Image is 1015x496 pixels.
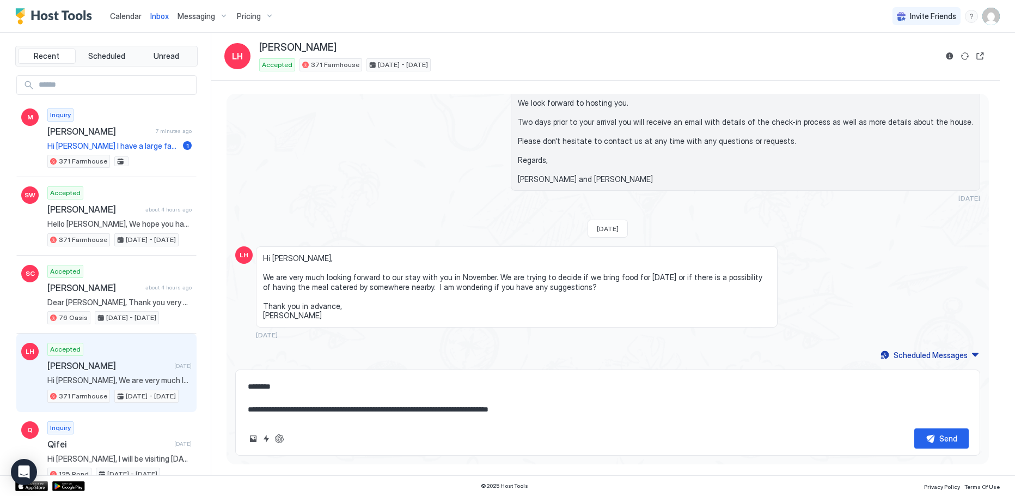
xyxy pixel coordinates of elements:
a: Inbox [150,10,169,22]
span: about 4 hours ago [145,206,192,213]
span: [PERSON_NAME] [47,282,141,293]
button: ChatGPT Auto Reply [273,432,286,445]
span: Calendar [110,11,142,21]
span: [PERSON_NAME] [47,360,170,371]
div: Send [939,433,957,444]
span: [DATE] - [DATE] [126,235,176,245]
span: Qifei [47,439,170,450]
span: Hi [PERSON_NAME], We are very much looking forward to our stay with you in November. We are tryin... [263,253,771,320]
button: Open reservation [974,50,987,63]
span: 371 Farmhouse [311,60,359,70]
span: [DATE] [256,331,278,339]
span: 125 Pond [59,469,89,479]
span: [PERSON_NAME] [47,126,151,137]
span: Recent [34,51,59,61]
div: Scheduled Messages [894,349,968,361]
a: Terms Of Use [964,480,1000,492]
a: Host Tools Logo [15,8,97,25]
span: 1 [186,142,189,150]
div: tab-group [15,46,198,66]
span: [DATE] - [DATE] [106,313,156,323]
button: Unread [137,49,195,64]
span: 76 Oasis [59,313,88,323]
a: Privacy Policy [924,480,960,492]
span: SW [25,190,35,200]
span: Hi [PERSON_NAME] I have a large family 29 adults 7 children Looking for rental [DATE]-[DATE] Are ... [47,141,179,151]
span: Q [27,425,33,435]
span: SC [26,269,35,279]
div: menu [965,10,978,23]
span: Hi [PERSON_NAME], We are very much looking forward to our stay with you in November. We are tryin... [47,376,192,385]
span: Accepted [50,188,81,198]
span: Terms Of Use [964,483,1000,490]
span: [DATE] [174,362,192,370]
span: Privacy Policy [924,483,960,490]
span: Inquiry [50,110,71,120]
span: [DATE] [174,440,192,447]
span: M [27,112,33,122]
span: [DATE] [958,194,980,202]
span: © 2025 Host Tools [481,482,528,489]
span: 371 Farmhouse [59,235,107,245]
span: Accepted [262,60,292,70]
button: Quick reply [260,432,273,445]
button: Send [914,428,969,449]
span: Invite Friends [910,11,956,21]
span: Pricing [237,11,261,21]
span: LH [26,347,34,356]
span: [DATE] - [DATE] [126,391,176,401]
span: Hello [PERSON_NAME], We hope you had a wonderful time staying at our home. It would be really gre... [47,219,192,229]
a: App Store [15,481,48,491]
span: [DATE] - [DATE] [378,60,428,70]
button: Reservation information [943,50,956,63]
span: LH [240,250,248,260]
span: Dear [PERSON_NAME], Thank you very much for booking a stay at our place. We look forward to hosti... [47,298,192,307]
span: [PERSON_NAME] [259,41,337,54]
span: [PERSON_NAME] [47,204,141,215]
span: [DATE] [597,225,619,233]
a: Calendar [110,10,142,22]
a: Google Play Store [52,481,85,491]
button: Sync reservation [958,50,971,63]
span: Messaging [178,11,215,21]
button: Scheduled [78,49,136,64]
span: Hi [PERSON_NAME], I will be visiting [DATE]-[DATE], I have a few question regarding your house -w... [47,454,192,464]
button: Upload image [247,432,260,445]
button: Recent [18,49,76,64]
span: 371 Farmhouse [59,391,107,401]
span: LH [232,50,243,63]
span: Dear [PERSON_NAME], Thank you very much for booking a stay at our place. We look forward to hosti... [518,60,973,184]
div: User profile [982,8,1000,25]
span: Scheduled [88,51,125,61]
span: Accepted [50,267,81,276]
span: Inquiry [50,423,71,433]
span: [DATE] - [DATE] [107,469,157,479]
span: about 4 hours ago [145,284,192,291]
button: Scheduled Messages [879,348,980,362]
span: Accepted [50,344,81,354]
div: Open Intercom Messenger [11,459,37,485]
span: 371 Farmhouse [59,156,107,166]
input: Input Field [34,76,196,94]
span: Inbox [150,11,169,21]
span: 7 minutes ago [156,128,192,135]
span: Unread [154,51,179,61]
